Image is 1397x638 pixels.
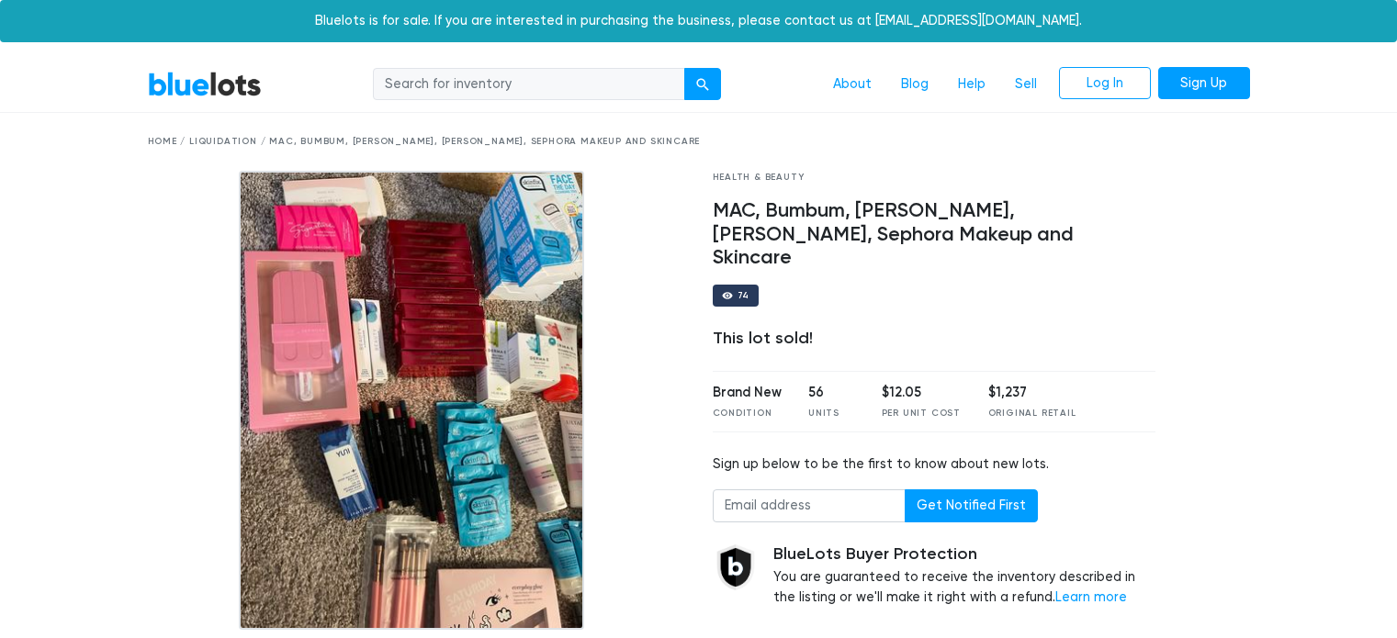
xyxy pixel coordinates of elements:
div: Brand New [713,383,782,403]
img: 8b8da5e5-4dcc-4aae-a4d8-b5c19295d5f1-1608671424.jpg [239,171,584,630]
h4: MAC, Bumbum, [PERSON_NAME], [PERSON_NAME], Sephora Makeup and Skincare [713,199,1156,271]
a: Blog [886,67,943,102]
div: Units [808,407,854,420]
input: Search for inventory [373,68,685,101]
div: $1,237 [988,383,1076,403]
div: You are guaranteed to receive the inventory described in the listing or we'll make it right with ... [773,544,1156,608]
div: Per Unit Cost [882,407,961,420]
div: Sign up below to be the first to know about new lots. [713,454,1156,475]
button: Get Notified First [905,489,1038,522]
a: Help [943,67,1000,102]
a: Log In [1059,67,1151,100]
a: Sign Up [1158,67,1250,100]
div: This lot sold! [713,329,1156,349]
div: $12.05 [882,383,961,403]
div: Health & Beauty [713,171,1156,185]
a: About [818,67,886,102]
a: BlueLots [148,71,262,97]
div: Original Retail [988,407,1076,420]
div: 74 [738,291,750,300]
a: Learn more [1055,589,1127,605]
h5: BlueLots Buyer Protection [773,544,1156,565]
div: 56 [808,383,854,403]
a: Sell [1000,67,1052,102]
img: buyer_protection_shield-3b65640a83011c7d3ede35a8e5a80bfdfaa6a97447f0071c1475b91a4b0b3d01.png [713,544,759,590]
input: Email address [713,489,906,522]
div: Condition [713,407,782,420]
div: Home / Liquidation / MAC, Bumbum, [PERSON_NAME], [PERSON_NAME], Sephora Makeup and Skincare [148,135,1250,149]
